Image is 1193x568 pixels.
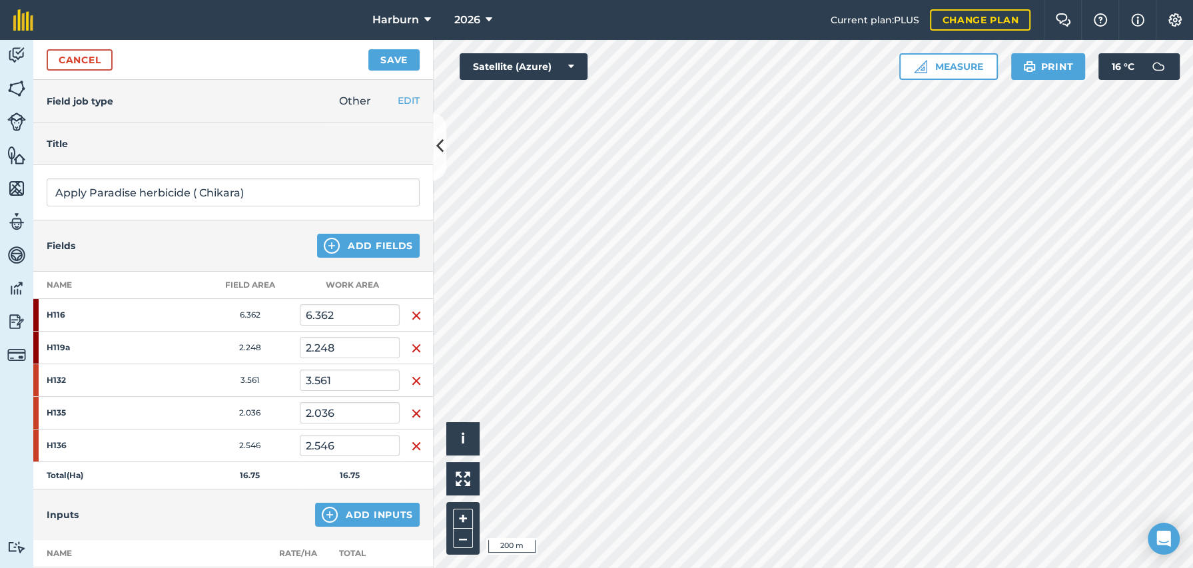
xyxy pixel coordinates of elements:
img: A question mark icon [1092,13,1108,27]
img: svg+xml;base64,PHN2ZyB4bWxucz0iaHR0cDovL3d3dy53My5vcmcvMjAwMC9zdmciIHdpZHRoPSIxNyIgaGVpZ2h0PSIxNy... [1131,12,1144,28]
strong: H132 [47,375,151,386]
img: svg+xml;base64,PD94bWwgdmVyc2lvbj0iMS4wIiBlbmNvZGluZz0idXRmLTgiPz4KPCEtLSBHZW5lcmF0b3I6IEFkb2JlIE... [7,312,26,332]
button: 16 °C [1098,53,1180,80]
h4: Field job type [47,94,113,109]
img: svg+xml;base64,PHN2ZyB4bWxucz0iaHR0cDovL3d3dy53My5vcmcvMjAwMC9zdmciIHdpZHRoPSIxNiIgaGVpZ2h0PSIyNC... [411,406,422,422]
img: svg+xml;base64,PD94bWwgdmVyc2lvbj0iMS4wIiBlbmNvZGluZz0idXRmLTgiPz4KPCEtLSBHZW5lcmF0b3I6IEFkb2JlIE... [7,278,26,298]
img: svg+xml;base64,PHN2ZyB4bWxucz0iaHR0cDovL3d3dy53My5vcmcvMjAwMC9zdmciIHdpZHRoPSIxOSIgaGVpZ2h0PSIyNC... [1023,59,1036,75]
span: 2026 [454,12,480,28]
img: Ruler icon [914,60,927,73]
img: svg+xml;base64,PD94bWwgdmVyc2lvbj0iMS4wIiBlbmNvZGluZz0idXRmLTgiPz4KPCEtLSBHZW5lcmF0b3I6IEFkb2JlIE... [7,212,26,232]
img: svg+xml;base64,PHN2ZyB4bWxucz0iaHR0cDovL3d3dy53My5vcmcvMjAwMC9zdmciIHdpZHRoPSIxNiIgaGVpZ2h0PSIyNC... [411,308,422,324]
button: EDIT [398,93,420,108]
span: Harburn [372,12,419,28]
strong: H116 [47,310,151,320]
a: Change plan [930,9,1030,31]
h4: Inputs [47,507,79,522]
button: + [453,509,473,529]
img: svg+xml;base64,PHN2ZyB4bWxucz0iaHR0cDovL3d3dy53My5vcmcvMjAwMC9zdmciIHdpZHRoPSIxNCIgaGVpZ2h0PSIyNC... [322,507,338,523]
td: 6.362 [200,299,300,332]
strong: H119a [47,342,151,353]
button: Add Inputs [315,503,420,527]
button: Measure [899,53,998,80]
th: Name [33,540,167,567]
img: svg+xml;base64,PD94bWwgdmVyc2lvbj0iMS4wIiBlbmNvZGluZz0idXRmLTgiPz4KPCEtLSBHZW5lcmF0b3I6IEFkb2JlIE... [7,541,26,553]
img: Two speech bubbles overlapping with the left bubble in the forefront [1055,13,1071,27]
input: What needs doing? [47,178,420,206]
img: svg+xml;base64,PD94bWwgdmVyc2lvbj0iMS4wIiBlbmNvZGluZz0idXRmLTgiPz4KPCEtLSBHZW5lcmF0b3I6IEFkb2JlIE... [7,45,26,65]
span: Other [339,95,371,107]
strong: Total ( Ha ) [47,470,83,480]
th: Work area [300,272,400,299]
strong: 16.75 [340,470,360,480]
button: Add Fields [317,234,420,258]
button: Print [1011,53,1086,80]
strong: H135 [47,408,151,418]
button: Satellite (Azure) [460,53,588,80]
img: svg+xml;base64,PD94bWwgdmVyc2lvbj0iMS4wIiBlbmNvZGluZz0idXRmLTgiPz4KPCEtLSBHZW5lcmF0b3I6IEFkb2JlIE... [1145,53,1172,80]
strong: H136 [47,440,151,451]
span: 16 ° C [1112,53,1134,80]
img: svg+xml;base64,PHN2ZyB4bWxucz0iaHR0cDovL3d3dy53My5vcmcvMjAwMC9zdmciIHdpZHRoPSIxNiIgaGVpZ2h0PSIyNC... [411,438,422,454]
th: Rate/ Ha [273,540,323,567]
img: svg+xml;base64,PHN2ZyB4bWxucz0iaHR0cDovL3d3dy53My5vcmcvMjAwMC9zdmciIHdpZHRoPSIxNiIgaGVpZ2h0PSIyNC... [411,373,422,389]
button: Save [368,49,420,71]
span: i [461,430,465,447]
img: svg+xml;base64,PHN2ZyB4bWxucz0iaHR0cDovL3d3dy53My5vcmcvMjAwMC9zdmciIHdpZHRoPSI1NiIgaGVpZ2h0PSI2MC... [7,178,26,198]
img: svg+xml;base64,PHN2ZyB4bWxucz0iaHR0cDovL3d3dy53My5vcmcvMjAwMC9zdmciIHdpZHRoPSI1NiIgaGVpZ2h0PSI2MC... [7,79,26,99]
a: Cancel [47,49,113,71]
button: i [446,422,480,455]
img: svg+xml;base64,PHN2ZyB4bWxucz0iaHR0cDovL3d3dy53My5vcmcvMjAwMC9zdmciIHdpZHRoPSIxNCIgaGVpZ2h0PSIyNC... [324,238,340,254]
img: svg+xml;base64,PD94bWwgdmVyc2lvbj0iMS4wIiBlbmNvZGluZz0idXRmLTgiPz4KPCEtLSBHZW5lcmF0b3I6IEFkb2JlIE... [7,245,26,265]
th: Field Area [200,272,300,299]
td: 3.561 [200,364,300,397]
span: Current plan : PLUS [831,13,919,27]
img: svg+xml;base64,PD94bWwgdmVyc2lvbj0iMS4wIiBlbmNvZGluZz0idXRmLTgiPz4KPCEtLSBHZW5lcmF0b3I6IEFkb2JlIE... [7,113,26,131]
img: svg+xml;base64,PHN2ZyB4bWxucz0iaHR0cDovL3d3dy53My5vcmcvMjAwMC9zdmciIHdpZHRoPSI1NiIgaGVpZ2h0PSI2MC... [7,145,26,165]
td: 2.036 [200,397,300,429]
td: 2.248 [200,332,300,364]
img: A cog icon [1167,13,1183,27]
img: Four arrows, one pointing top left, one top right, one bottom right and the last bottom left [456,471,470,486]
th: Name [33,272,200,299]
img: svg+xml;base64,PHN2ZyB4bWxucz0iaHR0cDovL3d3dy53My5vcmcvMjAwMC9zdmciIHdpZHRoPSIxNiIgaGVpZ2h0PSIyNC... [411,340,422,356]
h4: Title [47,137,420,151]
h4: Fields [47,238,75,253]
img: svg+xml;base64,PD94bWwgdmVyc2lvbj0iMS4wIiBlbmNvZGluZz0idXRmLTgiPz4KPCEtLSBHZW5lcmF0b3I6IEFkb2JlIE... [7,346,26,364]
div: Open Intercom Messenger [1148,523,1180,555]
strong: 16.75 [240,470,260,480]
img: fieldmargin Logo [13,9,33,31]
th: Total [323,540,400,567]
td: 2.546 [200,429,300,462]
button: – [453,529,473,548]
